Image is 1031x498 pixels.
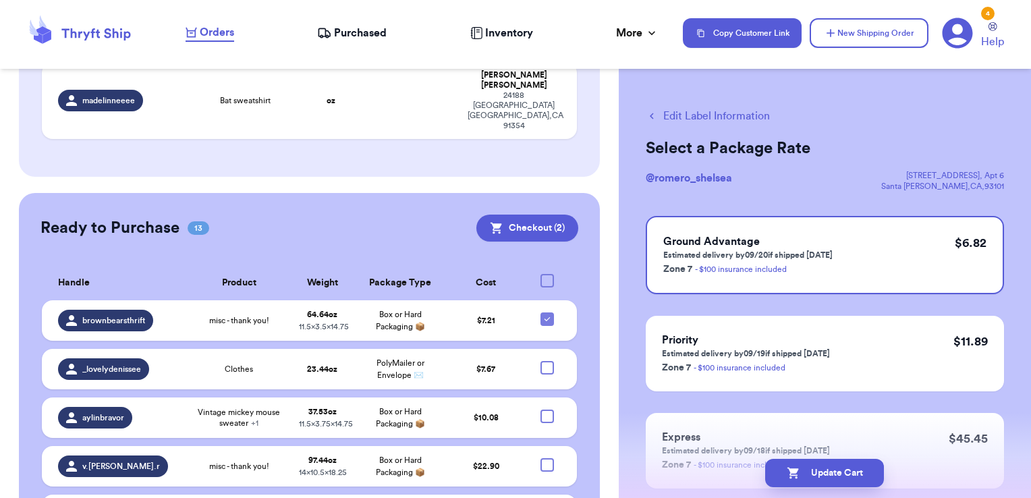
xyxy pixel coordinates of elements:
[186,24,234,42] a: Orders
[354,266,447,300] th: Package Type
[810,18,928,48] button: New Shipping Order
[663,265,692,274] span: Zone 7
[447,266,526,300] th: Cost
[188,221,209,235] span: 13
[334,25,387,41] span: Purchased
[663,236,760,247] span: Ground Advantage
[981,22,1004,50] a: Help
[765,459,884,487] button: Update Cart
[195,407,283,428] span: Vintage mickey mouse sweater
[662,363,691,372] span: Zone 7
[317,25,387,41] a: Purchased
[225,364,253,375] span: Clothes
[646,173,732,184] span: @ romero_shelsea
[881,170,1004,181] div: [STREET_ADDRESS] , Apt 6
[299,468,347,476] span: 14 x 10.5 x 18.25
[58,276,90,290] span: Handle
[327,96,335,105] strong: oz
[291,266,353,300] th: Weight
[82,461,160,472] span: v.[PERSON_NAME].r
[40,217,179,239] h2: Ready to Purchase
[662,445,830,456] p: Estimated delivery by 09/18 if shipped [DATE]
[251,419,258,427] span: + 1
[476,365,495,373] span: $ 7.67
[695,265,787,273] a: - $100 insurance included
[981,34,1004,50] span: Help
[82,364,141,375] span: _lovelydenissee
[187,266,291,300] th: Product
[953,332,988,351] p: $ 11.89
[616,25,659,41] div: More
[477,316,495,325] span: $ 7.21
[476,215,578,242] button: Checkout (2)
[299,420,353,428] span: 11.5 x 3.75 x 14.75
[485,25,533,41] span: Inventory
[376,408,425,428] span: Box or Hard Packaging 📦
[82,95,135,106] span: madelinneeee
[468,70,561,90] div: [PERSON_NAME] [PERSON_NAME]
[683,18,802,48] button: Copy Customer Link
[646,108,770,124] button: Edit Label Information
[376,310,425,331] span: Box or Hard Packaging 📦
[949,429,988,448] p: $ 45.45
[82,412,124,423] span: aylinbravor
[881,181,1004,192] div: Santa [PERSON_NAME] , CA , 93101
[473,462,499,470] span: $ 22.90
[376,456,425,476] span: Box or Hard Packaging 📦
[955,233,986,252] p: $ 6.82
[209,315,269,326] span: misc - thank you!
[308,408,337,416] strong: 37.53 oz
[377,359,424,379] span: PolyMailer or Envelope ✉️
[942,18,973,49] a: 4
[474,414,499,422] span: $ 10.08
[308,456,337,464] strong: 97.44 oz
[82,315,145,326] span: brownbearsthrift
[470,25,533,41] a: Inventory
[307,365,337,373] strong: 23.44 oz
[663,250,833,260] p: Estimated delivery by 09/20 if shipped [DATE]
[646,138,1004,159] h2: Select a Package Rate
[981,7,995,20] div: 4
[200,24,234,40] span: Orders
[662,348,830,359] p: Estimated delivery by 09/19 if shipped [DATE]
[209,461,269,472] span: misc - thank you!
[307,310,337,319] strong: 64.64 oz
[220,95,271,106] span: Bat sweatshirt
[299,323,349,331] span: 11.5 x 3.5 x 14.75
[694,364,785,372] a: - $100 insurance included
[662,432,700,443] span: Express
[468,90,561,131] div: 24188 [GEOGRAPHIC_DATA] [GEOGRAPHIC_DATA] , CA 91354
[662,335,698,345] span: Priority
